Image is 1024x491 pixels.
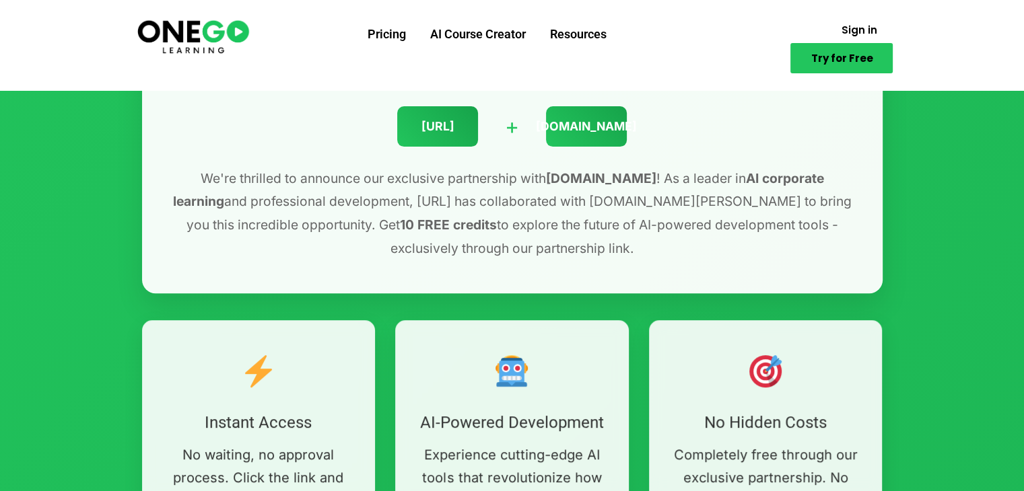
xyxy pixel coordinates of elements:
[749,355,782,387] img: 🎯
[546,170,656,186] strong: [DOMAIN_NAME]
[397,106,478,147] div: [URL]
[496,355,528,387] img: 🤖
[811,53,873,63] span: Try for Free
[505,109,519,143] div: +
[169,167,856,260] p: We're thrilled to announce our exclusive partnership with ! As a leader in and professional devel...
[825,17,893,43] a: Sign in
[400,217,497,233] strong: 10 FREE credits
[546,106,627,147] div: [DOMAIN_NAME]
[242,355,275,387] img: ⚡
[669,412,862,433] h3: No Hidden Costs
[418,17,538,52] a: AI Course Creator
[538,17,619,52] a: Resources
[790,43,893,73] a: Try for Free
[841,25,877,35] span: Sign in
[162,412,355,433] h3: Instant Access
[355,17,418,52] a: Pricing
[415,412,609,433] h3: AI-Powered Development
